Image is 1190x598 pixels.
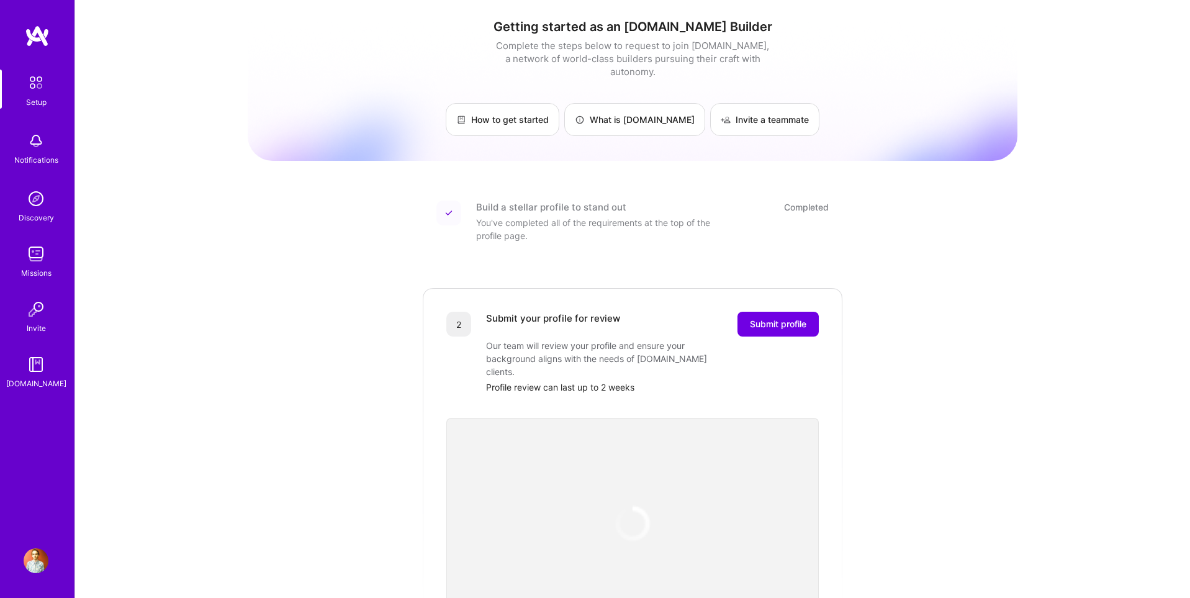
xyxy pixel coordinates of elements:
img: guide book [24,352,48,377]
a: How to get started [446,103,559,136]
img: Invite a teammate [721,115,731,125]
img: loading [614,505,651,542]
img: teamwork [24,242,48,266]
img: discovery [24,186,48,211]
a: Invite a teammate [710,103,819,136]
div: Invite [27,322,46,335]
div: You've completed all of the requirements at the top of the profile page. [476,216,724,242]
div: Discovery [19,211,54,224]
div: [DOMAIN_NAME] [6,377,66,390]
span: Submit profile [750,318,806,330]
div: Submit your profile for review [486,312,620,337]
img: bell [24,129,48,153]
h1: Getting started as an [DOMAIN_NAME] Builder [248,19,1017,34]
a: User Avatar [20,548,52,573]
div: Completed [784,201,829,214]
img: Completed [445,209,453,217]
div: Complete the steps below to request to join [DOMAIN_NAME], a network of world-class builders purs... [493,39,772,78]
div: Our team will review your profile and ensure your background aligns with the needs of [DOMAIN_NAM... [486,339,734,378]
img: How to get started [456,115,466,125]
div: Notifications [14,153,58,166]
div: 2 [446,312,471,337]
img: User Avatar [24,548,48,573]
img: What is A.Team [575,115,585,125]
a: What is [DOMAIN_NAME] [564,103,705,136]
div: Profile review can last up to 2 weeks [486,381,819,394]
div: Missions [21,266,52,279]
img: Invite [24,297,48,322]
button: Submit profile [737,312,819,337]
img: setup [23,70,49,96]
img: logo [25,25,50,47]
div: Build a stellar profile to stand out [476,201,626,214]
div: Setup [26,96,47,109]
